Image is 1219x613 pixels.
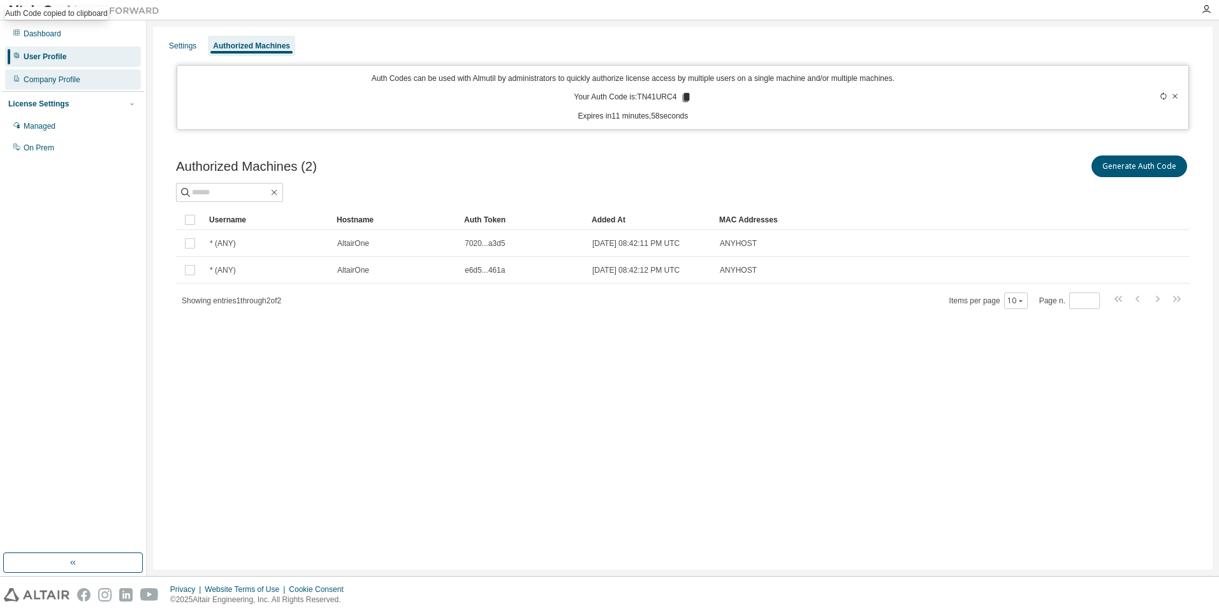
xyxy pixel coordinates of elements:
[209,210,326,230] div: Username
[465,265,505,275] span: e6d5...461a
[170,584,205,595] div: Privacy
[24,52,66,62] div: User Profile
[210,265,236,275] span: * (ANY)
[5,7,108,20] div: Auth Code copied to clipboard
[185,73,1082,84] p: Auth Codes can be used with Almutil by administrators to quickly authorize license access by mult...
[1007,296,1025,306] button: 10
[77,588,91,602] img: facebook.svg
[337,210,454,230] div: Hostname
[176,159,317,174] span: Authorized Machines (2)
[337,265,369,275] span: AltairOne
[289,584,351,595] div: Cookie Consent
[949,292,1028,309] span: Items per page
[719,210,1056,230] div: MAC Addresses
[6,4,166,17] img: Altair One
[592,210,709,230] div: Added At
[24,121,55,131] div: Managed
[210,238,236,249] span: * (ANY)
[182,296,281,305] span: Showing entries 1 through 2 of 2
[24,29,61,39] div: Dashboard
[170,595,351,605] p: © 2025 Altair Engineering, Inc. All Rights Reserved.
[720,238,757,249] span: ANYHOST
[1039,292,1100,309] span: Page n.
[574,92,692,103] p: Your Auth Code is: TN41URC4
[464,210,581,230] div: Auth Token
[169,41,196,51] div: Settings
[8,99,69,109] div: License Settings
[98,588,112,602] img: instagram.svg
[205,584,289,595] div: Website Terms of Use
[24,75,80,85] div: Company Profile
[592,238,680,249] span: [DATE] 08:42:11 PM UTC
[465,238,505,249] span: 7020...a3d5
[24,143,54,153] div: On Prem
[119,588,133,602] img: linkedin.svg
[185,111,1082,122] p: Expires in 11 minutes, 58 seconds
[140,588,159,602] img: youtube.svg
[720,265,757,275] span: ANYHOST
[337,238,369,249] span: AltairOne
[1091,155,1187,177] button: Generate Auth Code
[4,588,69,602] img: altair_logo.svg
[213,41,290,51] div: Authorized Machines
[592,265,680,275] span: [DATE] 08:42:12 PM UTC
